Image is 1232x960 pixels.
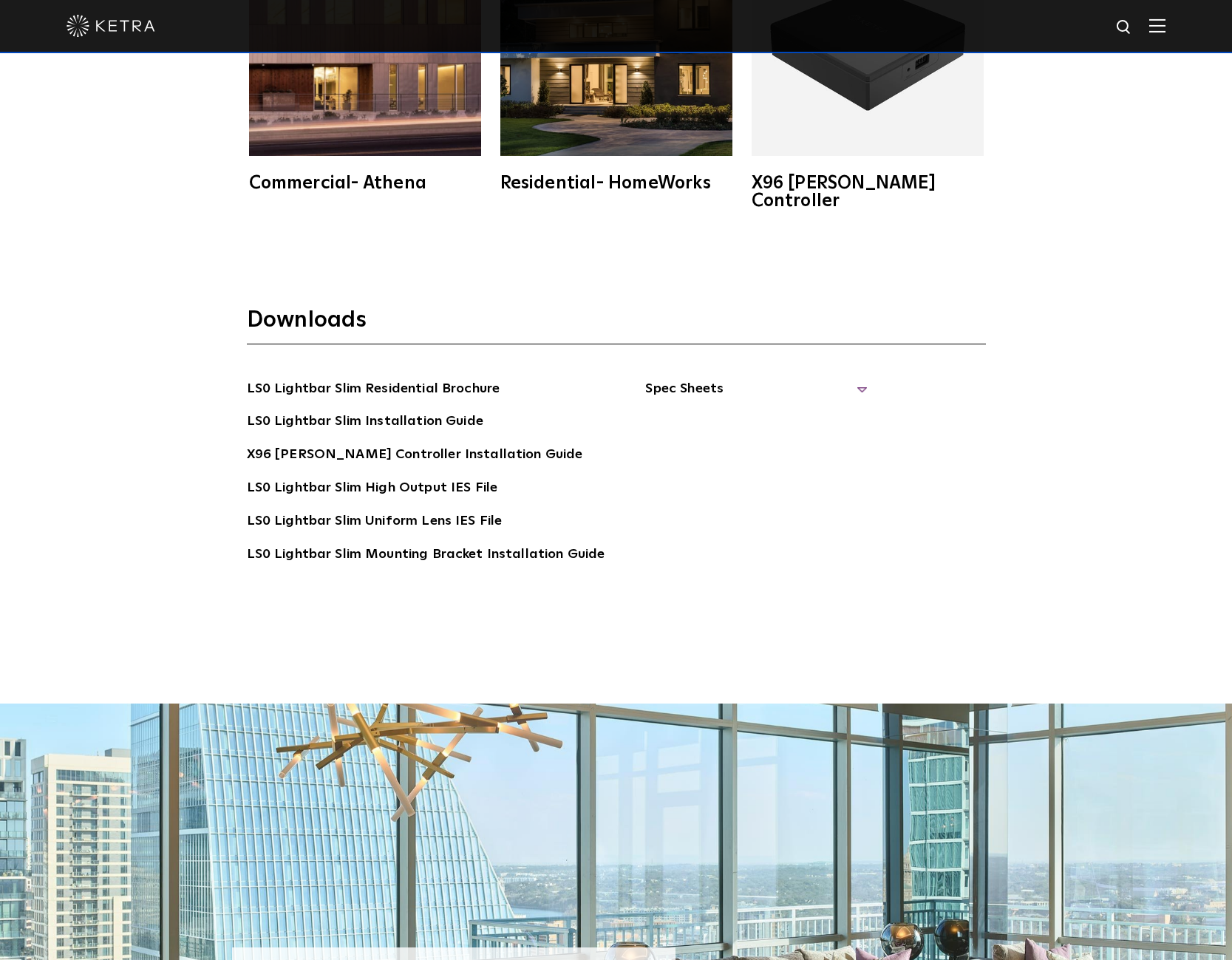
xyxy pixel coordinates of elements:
[247,477,498,501] a: LS0 Lightbar Slim High Output IES File
[67,15,155,37] img: ketra-logo-2019-white
[645,378,867,411] span: Spec Sheets
[247,544,605,568] a: LS0 Lightbar Slim Mounting Bracket Installation Guide
[247,378,500,402] a: LS0 Lightbar Slim Residential Brochure
[1149,18,1165,33] img: Hamburger%20Nav.svg
[247,306,986,344] h3: Downloads
[247,411,483,435] a: LS0 Lightbar Slim Installation Guide
[752,174,984,210] div: X96 [PERSON_NAME] Controller
[247,511,503,534] a: LS0 Lightbar Slim Uniform Lens IES File
[1115,18,1134,37] img: search icon
[500,174,732,192] div: Residential- HomeWorks
[247,444,583,468] a: X96 [PERSON_NAME] Controller Installation Guide
[249,174,481,192] div: Commercial- Athena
